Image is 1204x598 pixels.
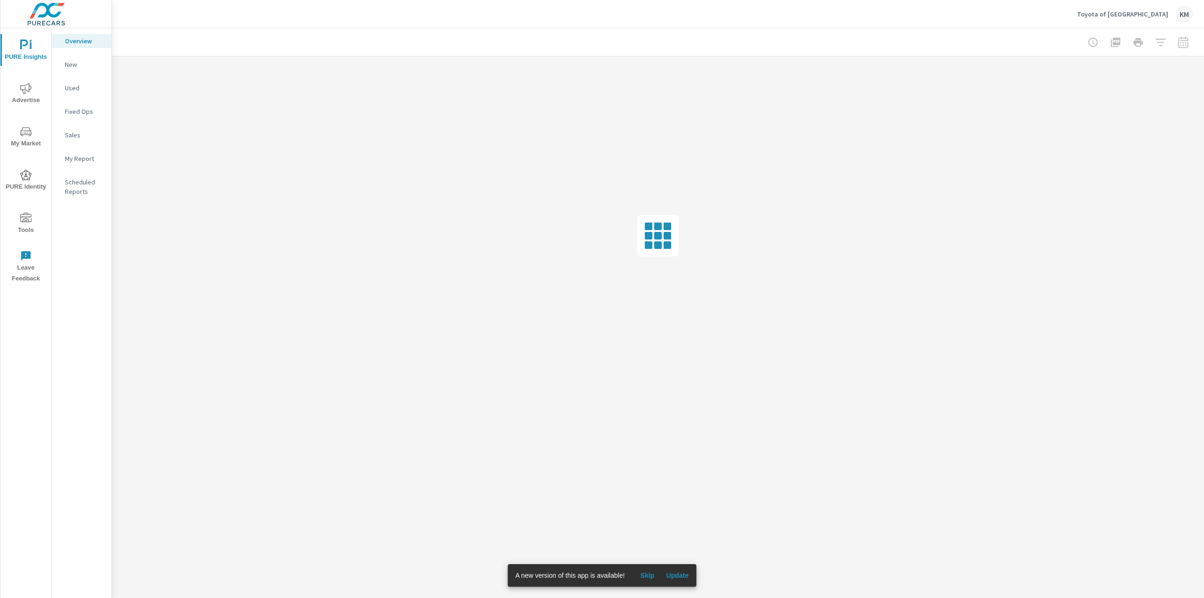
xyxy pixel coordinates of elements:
p: Toyota of [GEOGRAPHIC_DATA] [1077,10,1168,18]
div: nav menu [0,28,51,288]
span: Leave Feedback [3,250,48,284]
span: Tools [3,213,48,236]
p: Scheduled Reports [65,177,104,196]
span: Update [666,571,689,580]
button: Update [662,568,692,583]
span: Skip [636,571,658,580]
p: Overview [65,36,104,46]
div: Fixed Ops [52,104,111,119]
div: KM [1176,6,1193,23]
p: Fixed Ops [65,107,104,116]
p: Used [65,83,104,93]
div: Overview [52,34,111,48]
div: Scheduled Reports [52,175,111,199]
p: Sales [65,130,104,140]
span: My Market [3,126,48,149]
p: My Report [65,154,104,163]
p: New [65,60,104,69]
span: PURE Identity [3,169,48,192]
div: Sales [52,128,111,142]
span: PURE Insights [3,40,48,63]
div: My Report [52,151,111,166]
div: Used [52,81,111,95]
span: A new version of this app is available! [515,572,625,579]
button: Skip [632,568,662,583]
span: Advertise [3,83,48,106]
div: New [52,57,111,72]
